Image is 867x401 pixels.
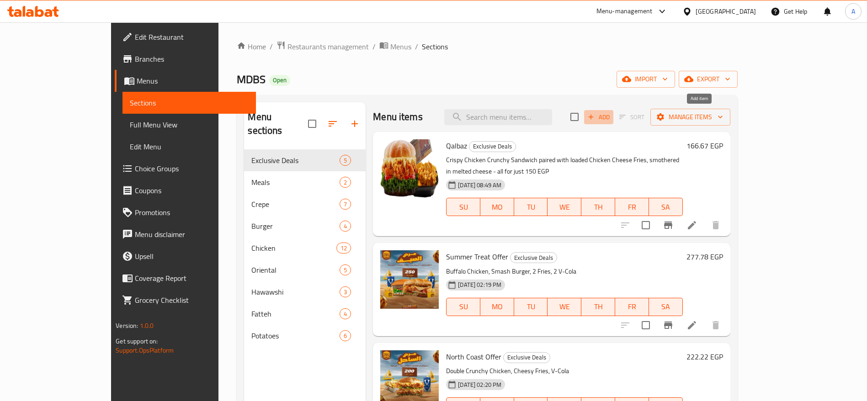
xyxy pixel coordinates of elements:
[340,155,351,166] div: items
[135,229,249,240] span: Menu disclaimer
[679,71,738,88] button: export
[480,298,514,316] button: MO
[450,200,477,214] span: SU
[270,41,273,52] li: /
[454,380,505,389] span: [DATE] 02:20 PM
[116,320,138,332] span: Version:
[686,139,723,152] h6: 166.67 EGP
[422,41,448,52] span: Sections
[340,288,351,296] span: 3
[269,76,290,84] span: Open
[130,141,249,152] span: Edit Menu
[619,300,645,313] span: FR
[135,53,249,64] span: Branches
[615,298,649,316] button: FR
[340,266,351,274] span: 5
[373,110,423,124] h2: Menu items
[372,41,376,52] li: /
[340,200,351,209] span: 7
[696,6,756,16] div: [GEOGRAPHIC_DATA]
[244,215,366,237] div: Burger4
[615,198,649,216] button: FR
[596,6,653,17] div: Menu-management
[613,110,650,124] span: Select section first
[511,253,557,263] span: Exclusive Deals
[617,71,675,88] button: import
[337,244,351,253] span: 12
[446,266,682,277] p: Buffalo Chicken, Smash Burger, 2 Fries, 2 V-Cola
[636,316,655,335] span: Select to update
[251,330,340,341] span: Potatoes
[277,41,369,53] a: Restaurants management
[244,149,366,171] div: Exclusive Deals5
[115,245,256,267] a: Upsell
[686,320,697,331] a: Edit menu item
[303,114,322,133] span: Select all sections
[581,198,615,216] button: TH
[244,281,366,303] div: Hawawshi3
[551,200,578,214] span: WE
[686,350,723,363] h6: 222.22 EGP
[446,365,682,377] p: Double Crunchy Chicken, Cheesy Fries, V-Cola
[116,335,158,347] span: Get support on:
[649,298,683,316] button: SA
[115,26,256,48] a: Edit Restaurant
[340,330,351,341] div: items
[115,267,256,289] a: Coverage Report
[380,139,439,198] img: Qalbaz
[390,41,411,52] span: Menus
[340,286,351,297] div: items
[122,136,256,158] a: Edit Menu
[251,177,340,188] div: Meals
[244,303,366,325] div: Fatteh4
[115,223,256,245] a: Menu disclaimer
[658,111,723,123] span: Manage items
[657,214,679,236] button: Branch-specific-item
[584,110,613,124] button: Add
[322,113,344,135] span: Sort sections
[344,113,366,135] button: Add section
[446,298,480,316] button: SU
[135,273,249,284] span: Coverage Report
[686,74,730,85] span: export
[446,350,501,364] span: North Coast Offer
[503,352,550,363] div: Exclusive Deals
[135,163,249,174] span: Choice Groups
[619,200,645,214] span: FR
[251,264,340,275] div: Oriental
[340,308,351,319] div: items
[705,214,727,236] button: delete
[380,250,439,309] img: Summer Treat Offer
[122,114,256,136] a: Full Menu View
[585,300,612,313] span: TH
[340,222,351,231] span: 4
[248,110,308,137] h2: Menu sections
[650,109,730,126] button: Manage items
[551,300,578,313] span: WE
[115,158,256,179] a: Choice Groups
[649,198,683,216] button: SA
[340,199,351,210] div: items
[657,314,679,336] button: Branch-specific-item
[237,41,737,53] nav: breadcrumb
[135,251,249,262] span: Upsell
[624,74,668,85] span: import
[586,112,611,122] span: Add
[244,171,366,193] div: Meals2
[686,220,697,231] a: Edit menu item
[115,179,256,201] a: Coupons
[446,154,682,177] p: Crispy Chicken Crunchy Sandwich paired with loaded Chicken Cheese Fries, smothered in melted chee...
[251,286,340,297] div: Hawawshi
[469,141,516,152] div: Exclusive Deals
[287,41,369,52] span: Restaurants management
[251,199,340,210] span: Crepe
[115,201,256,223] a: Promotions
[585,200,612,214] span: TH
[251,308,340,319] span: Fatteh
[340,310,351,318] span: 4
[548,198,581,216] button: WE
[137,75,249,86] span: Menus
[251,155,340,166] span: Exclusive Deals
[653,300,679,313] span: SA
